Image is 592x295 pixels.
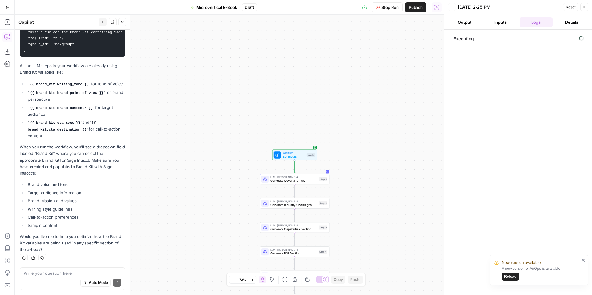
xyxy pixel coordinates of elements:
button: Stop Run [372,2,403,12]
g: Edge from start to step_1 [294,160,295,173]
span: Generate Industry Challenges [270,203,317,207]
li: and for call-to-action content [26,119,125,139]
span: Stop Run [381,4,399,10]
span: Reset [566,4,576,10]
code: {{ brand_kit.brand_customer }} [28,106,95,110]
div: Step 3 [319,225,327,229]
span: Workflow [283,151,305,155]
g: Edge from step_4 to step_5 [294,257,295,270]
li: Sample content [26,222,125,228]
span: Executing... [452,34,586,44]
button: Inputs [484,17,517,27]
span: LLM · [PERSON_NAME] 4 [270,248,317,252]
li: for brand perspective [26,89,125,102]
span: LLM · [PERSON_NAME] 4 [270,175,318,179]
span: Draft [245,5,254,10]
button: Microvertical E-Book [187,2,241,12]
li: Target audience information [26,190,125,196]
div: LLM · [PERSON_NAME] 4Generate Industry ChallengesStep 2 [260,198,330,209]
div: Step 2 [319,201,327,205]
span: Copy [334,277,343,282]
span: Set Inputs [283,154,305,159]
code: {{ brand_kit.brand_point_of_view }} [28,91,105,95]
span: Publish [409,4,423,10]
p: Would you like me to help you optimize how the Brand Kit variables are being used in any specific... [20,233,125,253]
span: Auto Mode [89,280,108,285]
span: LLM · [PERSON_NAME] 4 [270,272,317,276]
div: Step 1 [319,177,327,181]
g: Edge from step_3 to step_4 [294,233,295,246]
button: Publish [405,2,426,12]
p: When you run the workflow, you'll see a dropdown field labeled "Brand Kit" where you can select t... [20,144,125,176]
button: Output [448,17,481,27]
g: Edge from step_2 to step_3 [294,209,295,222]
span: LLM · [PERSON_NAME] 4 [270,200,317,203]
div: A new version of AirOps is available. [502,266,579,281]
span: Paste [350,277,360,282]
li: Brand mission and values [26,198,125,204]
span: New version available [502,260,541,266]
span: Generate Cover and TOC [270,178,318,183]
div: Inputs [307,153,315,157]
span: LLM · [PERSON_NAME] 4 [270,224,317,228]
span: Generate Capabilities Section [270,227,317,232]
li: Brand voice and tone [26,181,125,188]
div: WorkflowSet InputsInputs [260,150,330,160]
g: Edge from step_5 to step_6 [294,281,295,294]
li: Writing style guidelines [26,206,125,212]
button: Reset [563,3,578,11]
button: Copy [331,276,345,284]
div: LLM · [PERSON_NAME] 4Generate ROI SectionStep 4 [260,246,330,257]
span: 73% [239,277,246,282]
button: Reload [502,273,519,281]
div: Copilot [18,19,97,25]
p: All the LLM steps in your workflow are already using Brand Kit variables like: [20,63,125,75]
div: Step 4 [319,250,327,254]
code: {{ brand_kit.writing_tone }} [28,83,91,86]
g: Edge from step_1 to step_2 [294,184,295,197]
code: {{ brand_kit.cta_text }} [28,121,82,125]
li: Call-to-action preferences [26,214,125,220]
div: LLM · [PERSON_NAME] 4Generate Cover and TOCStep 1 [260,174,330,184]
div: LLM · [PERSON_NAME] 4Generate Capabilities SectionStep 3 [260,222,330,233]
button: Paste [348,276,363,284]
div: LLM · [PERSON_NAME] 4Generate Success StoriesStep 5 [260,271,330,281]
button: Details [555,17,588,27]
button: Logs [520,17,553,27]
span: Generate ROI Section [270,251,317,256]
span: Microvertical E-Book [196,4,237,10]
button: Auto Mode [80,279,111,287]
li: for target audience [26,104,125,117]
span: Reload [504,274,516,279]
li: for tone of voice [26,81,125,87]
button: close [581,258,586,263]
